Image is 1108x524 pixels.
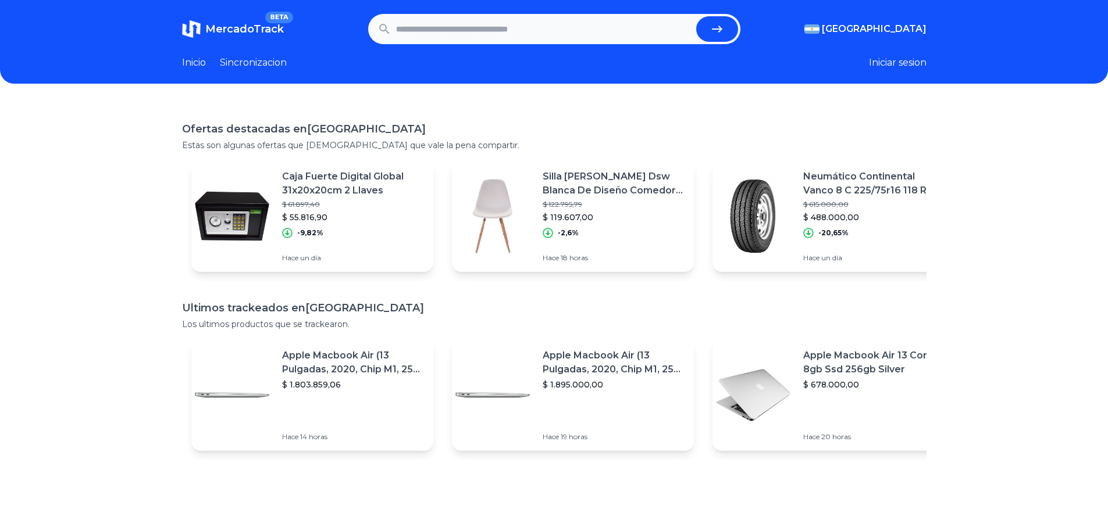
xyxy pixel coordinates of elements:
p: $ 678.000,00 [803,379,945,390]
a: Featured imageApple Macbook Air (13 Pulgadas, 2020, Chip M1, 256 Gb De Ssd, 8 Gb De Ram) - Plata$... [191,339,433,451]
img: Featured image [191,354,273,436]
p: Apple Macbook Air (13 Pulgadas, 2020, Chip M1, 256 Gb De Ssd, 8 Gb De Ram) - Plata [543,349,685,376]
p: Hace un día [803,253,945,263]
p: -20,65% [818,228,849,238]
img: Featured image [191,175,273,257]
p: Hace 14 horas [282,432,424,442]
p: Hace 19 horas [543,432,685,442]
span: MercadoTrack [205,23,284,35]
h1: Ofertas destacadas en [GEOGRAPHIC_DATA] [182,121,927,137]
p: Caja Fuerte Digital Global 31x20x20cm 2 Llaves [282,170,424,198]
a: Inicio [182,56,206,70]
p: Los ultimos productos que se trackearon. [182,318,927,330]
span: [GEOGRAPHIC_DATA] [822,22,927,36]
img: MercadoTrack [182,20,201,38]
p: Hace 20 horas [803,432,945,442]
p: Apple Macbook Air (13 Pulgadas, 2020, Chip M1, 256 Gb De Ssd, 8 Gb De Ram) - Plata [282,349,424,376]
p: $ 122.795,79 [543,200,685,209]
p: $ 119.607,00 [543,211,685,223]
p: $ 488.000,00 [803,211,945,223]
a: Featured imageCaja Fuerte Digital Global 31x20x20cm 2 Llaves$ 61.897,40$ 55.816,90-9,82%Hace un día [191,160,433,272]
p: $ 1.803.859,06 [282,379,424,390]
p: $ 55.816,90 [282,211,424,223]
p: $ 615.000,00 [803,200,945,209]
img: Argentina [804,24,820,34]
p: Estas son algunas ofertas que [DEMOGRAPHIC_DATA] que vale la pena compartir. [182,139,927,151]
p: Apple Macbook Air 13 Core I5 8gb Ssd 256gb Silver [803,349,945,376]
img: Featured image [452,354,533,436]
img: Featured image [712,175,794,257]
a: Featured imageNeumático Continental Vanco 8 C 225/75r16 118 R$ 615.000,00$ 488.000,00-20,65%Hace ... [712,160,954,272]
h1: Ultimos trackeados en [GEOGRAPHIC_DATA] [182,300,927,316]
p: $ 61.897,40 [282,200,424,209]
p: $ 1.895.000,00 [543,379,685,390]
a: Sincronizacion [220,56,287,70]
img: Featured image [452,175,533,257]
img: Featured image [712,354,794,436]
span: BETA [265,12,293,23]
p: Hace un día [282,253,424,263]
a: Featured imageApple Macbook Air (13 Pulgadas, 2020, Chip M1, 256 Gb De Ssd, 8 Gb De Ram) - Plata$... [452,339,694,451]
a: Featured imageSilla [PERSON_NAME] Dsw Blanca De Diseño Comedor Vintage - Baires4$ 122.795,79$ 119... [452,160,694,272]
p: Silla [PERSON_NAME] Dsw Blanca De Diseño Comedor Vintage - Baires4 [543,170,685,198]
button: Iniciar sesion [869,56,927,70]
a: MercadoTrackBETA [182,20,284,38]
button: [GEOGRAPHIC_DATA] [804,22,927,36]
p: Neumático Continental Vanco 8 C 225/75r16 118 R [803,170,945,198]
p: -2,6% [558,228,579,238]
p: Hace 18 horas [543,253,685,263]
p: -9,82% [297,228,323,238]
a: Featured imageApple Macbook Air 13 Core I5 8gb Ssd 256gb Silver$ 678.000,00Hace 20 horas [712,339,954,451]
